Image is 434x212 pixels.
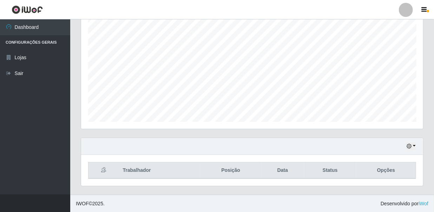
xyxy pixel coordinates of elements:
th: Posição [200,162,261,179]
th: Opções [356,162,416,179]
a: iWof [419,201,428,206]
span: Desenvolvido por [381,200,428,207]
th: Trabalhador [119,162,200,179]
th: Status [304,162,356,179]
span: IWOF [76,201,89,206]
th: Data [261,162,304,179]
img: CoreUI Logo [12,5,43,14]
span: © 2025 . [76,200,105,207]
